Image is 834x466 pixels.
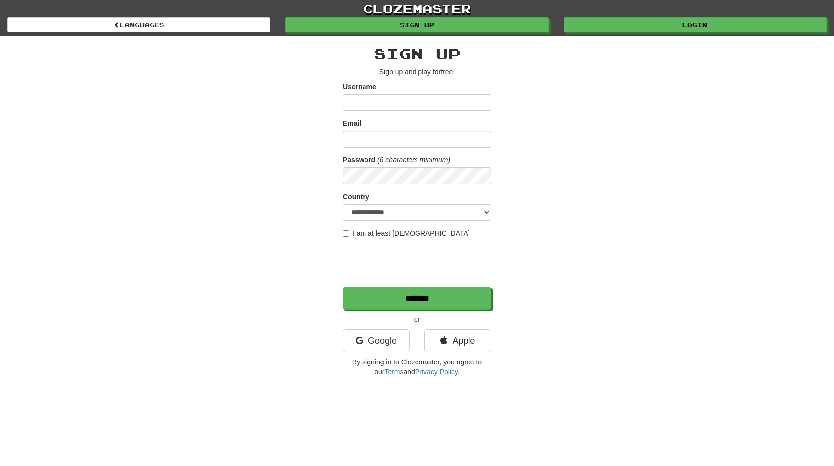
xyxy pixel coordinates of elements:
[343,314,491,324] p: or
[564,17,827,32] a: Login
[343,46,491,62] h2: Sign up
[441,68,453,76] u: free
[343,155,375,165] label: Password
[343,82,376,92] label: Username
[424,329,491,352] a: Apple
[377,156,450,164] em: (6 characters minimum)
[285,17,548,32] a: Sign up
[7,17,270,32] a: Languages
[343,67,491,77] p: Sign up and play for !
[343,228,470,238] label: I am at least [DEMOGRAPHIC_DATA]
[343,243,493,282] iframe: reCAPTCHA
[343,192,369,202] label: Country
[343,329,410,352] a: Google
[384,368,403,376] a: Terms
[343,118,361,128] label: Email
[343,357,491,377] p: By signing in to Clozemaster, you agree to our and .
[415,368,458,376] a: Privacy Policy
[343,230,349,237] input: I am at least [DEMOGRAPHIC_DATA]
